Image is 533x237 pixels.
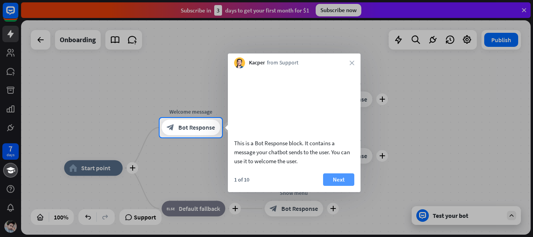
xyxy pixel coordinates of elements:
span: Kacper [249,59,265,67]
div: 1 of 10 [234,176,249,183]
button: Open LiveChat chat widget [6,3,30,27]
div: This is a Bot Response block. It contains a message your chatbot sends to the user. You can use i... [234,139,354,166]
span: from Support [267,59,298,67]
button: Next [323,173,354,186]
i: close [350,61,354,65]
span: Bot Response [178,124,215,132]
i: block_bot_response [167,124,174,132]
